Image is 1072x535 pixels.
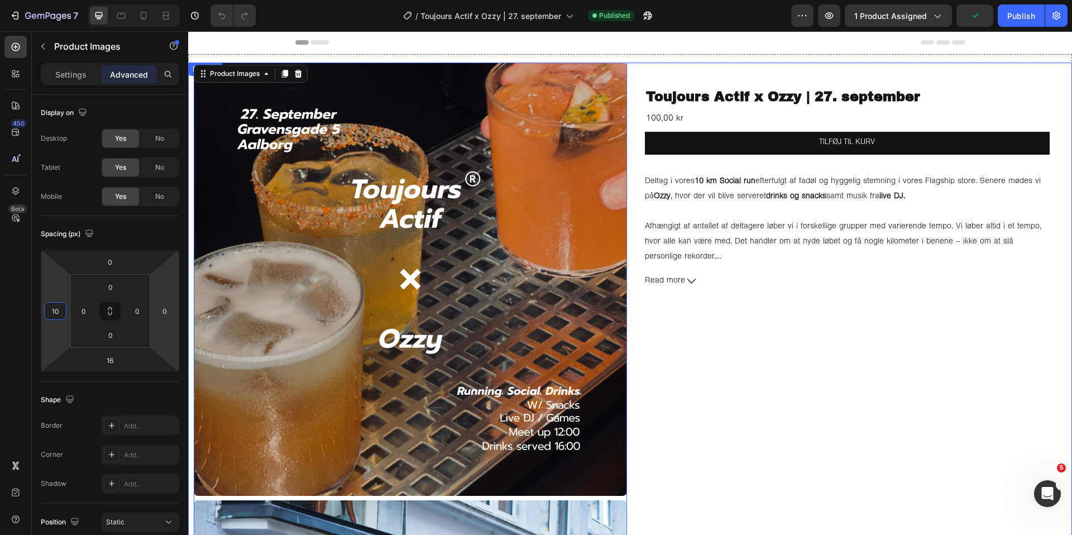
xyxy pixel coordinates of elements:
[73,9,78,22] p: 7
[578,161,638,170] strong: drinks og snacks
[41,515,82,530] div: Position
[210,4,256,27] div: Undo/Redo
[41,192,62,202] div: Mobile
[155,163,164,173] span: No
[1007,10,1035,22] div: Publish
[99,352,121,369] input: l
[457,56,884,75] h1: Toujours Actif x Ozzy | 27. september
[156,303,173,319] input: 0
[99,254,121,270] input: 0
[41,421,63,431] div: Border
[457,146,860,441] p: Deltag i vores efterfulgt af fadøl og hyggelig stemning i vores Flagship store. Senere mødes vi p...
[115,133,126,144] span: Yes
[188,31,1072,535] iframe: Design area
[41,450,63,460] div: Corner
[4,4,83,27] button: 7
[1057,464,1066,472] span: 5
[11,119,27,128] div: 450
[41,133,67,144] div: Desktop
[99,327,122,343] input: 0px
[54,40,149,53] p: Product Images
[457,242,862,257] button: Read more
[8,204,27,213] div: Beta
[41,227,96,242] div: Spacing (px)
[457,242,497,257] span: Read more
[457,101,862,123] button: TILFØJ TIL KURV
[854,10,927,22] span: 1 product assigned
[106,518,125,526] span: Static
[998,4,1045,27] button: Publish
[129,303,146,319] input: 0px
[457,81,884,95] div: 100,00 kr
[599,11,630,21] span: Published
[41,106,89,121] div: Display on
[466,161,482,170] strong: Ozzy
[124,421,176,431] div: Add...
[99,279,122,295] input: 0px
[41,163,60,173] div: Tablet
[124,479,176,489] div: Add...
[75,303,92,319] input: 0px
[124,450,176,460] div: Add...
[415,10,418,22] span: /
[47,303,64,319] input: 10
[155,133,164,144] span: No
[2,33,32,43] div: Product
[1034,480,1061,507] iframe: Intercom live chat
[155,192,164,202] span: No
[115,192,126,202] span: Yes
[506,146,567,155] strong: 10 km Social run
[420,10,561,22] span: Toujours Actif x Ozzy | 27. september
[41,393,76,408] div: Shape
[110,69,148,80] p: Advanced
[55,69,87,80] p: Settings
[691,161,717,170] strong: live DJ.
[845,4,952,27] button: 1 product assigned
[41,479,66,489] div: Shadow
[115,163,126,173] span: Yes
[101,512,179,532] button: Static
[631,105,687,119] div: TILFØJ TIL KURV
